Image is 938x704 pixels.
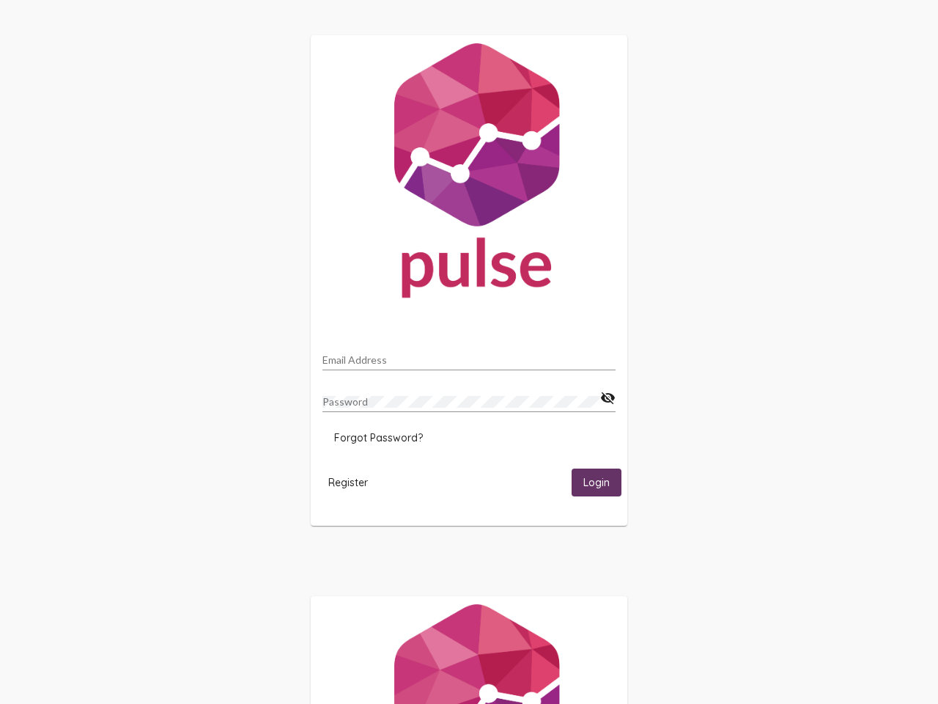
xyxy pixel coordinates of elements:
img: Pulse For Good Logo [311,35,627,312]
span: Register [328,476,368,489]
mat-icon: visibility_off [600,389,616,407]
button: Register [317,469,380,496]
span: Login [583,477,610,490]
button: Login [572,469,621,496]
span: Forgot Password? [334,431,423,444]
button: Forgot Password? [322,425,435,451]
